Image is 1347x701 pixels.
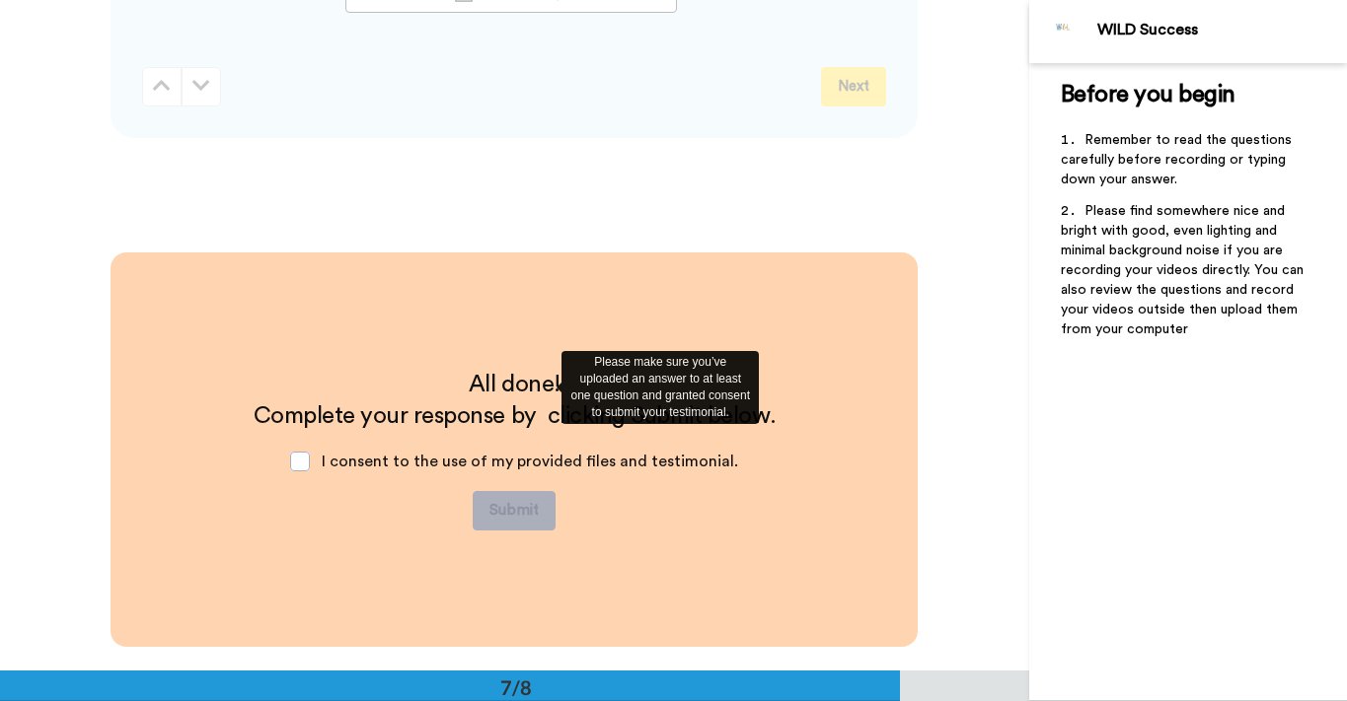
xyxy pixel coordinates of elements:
img: Profile Image [1040,8,1087,55]
span: Before you begin [1061,83,1235,106]
div: Please make sure you’ve uploaded an answer to at least one question and granted consent to submit... [561,351,759,425]
span: Remember to read the questions carefully before recording or typing down your answer. [1061,133,1296,186]
button: Next [821,67,886,106]
div: 7/8 [469,673,563,701]
div: WILD Success [1097,21,1346,39]
span: Please find somewhere nice and bright with good, even lighting and minimal background noise if yo... [1061,204,1308,336]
